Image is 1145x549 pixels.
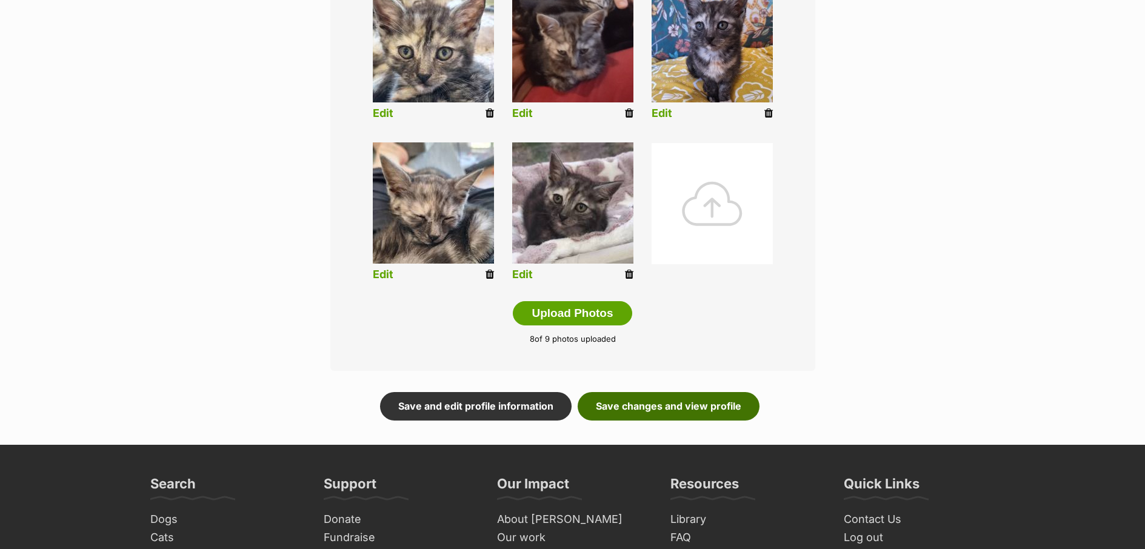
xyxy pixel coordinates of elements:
[513,301,632,325] button: Upload Photos
[373,107,393,120] a: Edit
[530,334,535,344] span: 8
[319,510,480,529] a: Donate
[512,107,533,120] a: Edit
[578,392,759,420] a: Save changes and view profile
[839,528,1000,547] a: Log out
[844,475,920,499] h3: Quick Links
[839,510,1000,529] a: Contact Us
[497,475,569,499] h3: Our Impact
[349,333,797,345] p: of 9 photos uploaded
[145,510,307,529] a: Dogs
[666,510,827,529] a: Library
[512,142,633,264] img: w8r6nkywlawlhvgsv55b.jpg
[666,528,827,547] a: FAQ
[145,528,307,547] a: Cats
[512,268,533,281] a: Edit
[324,475,376,499] h3: Support
[319,528,480,547] a: Fundraise
[652,107,672,120] a: Edit
[492,510,653,529] a: About [PERSON_NAME]
[492,528,653,547] a: Our work
[150,475,196,499] h3: Search
[373,142,494,264] img: i2nommvlyatkczjihcty.jpg
[373,268,393,281] a: Edit
[380,392,572,420] a: Save and edit profile information
[670,475,739,499] h3: Resources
